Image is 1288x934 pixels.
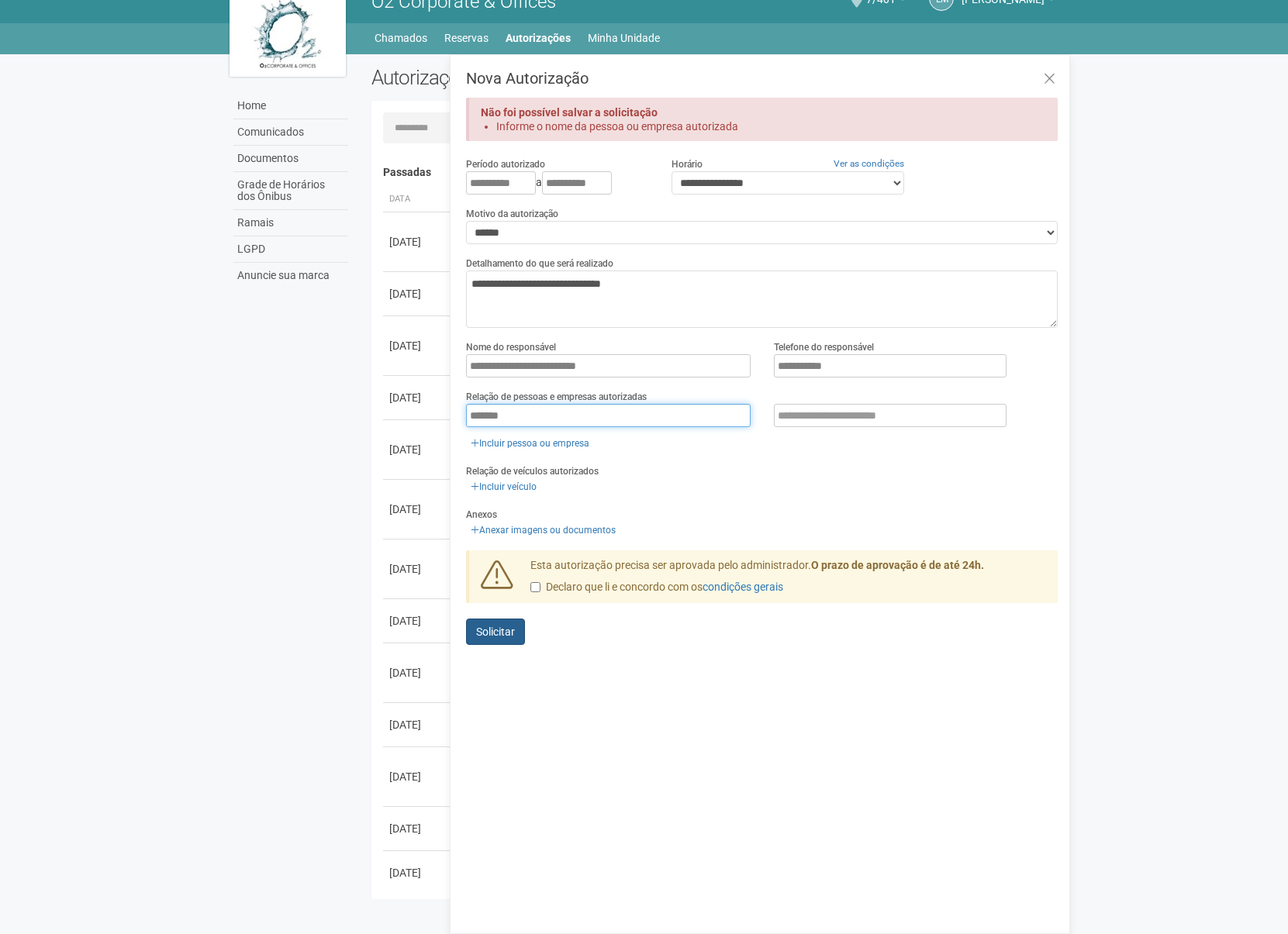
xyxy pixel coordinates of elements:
[466,390,647,404] label: Relação de pessoas e empresas autorizadas
[496,119,1031,133] li: Informe o nome da pessoa ou empresa autorizada
[383,167,1048,178] h4: Passadas
[233,119,348,146] a: Comunicados
[466,71,1058,86] h3: Nova Autorização
[389,390,447,405] div: [DATE]
[389,717,447,732] div: [DATE]
[466,464,599,478] label: Relação de veículos autorizados
[672,157,703,171] label: Horário
[389,234,447,250] div: [DATE]
[466,435,594,452] a: Incluir pessoa ou empresa
[389,286,447,302] div: [DATE]
[466,478,541,495] a: Incluir veículo
[383,187,453,212] th: Data
[481,106,658,119] strong: Não foi possível salvar a solicitação
[466,522,620,539] a: Anexar imagens ou documentos
[233,172,348,210] a: Grade de Horários dos Ônibus
[519,558,1058,603] div: Esta autorização precisa ser aprovada pelo administrador.
[530,582,540,592] input: Declaro que li e concordo com oscondições gerais
[444,27,489,49] a: Reservas
[506,27,571,49] a: Autorizações
[389,442,447,457] div: [DATE]
[389,665,447,681] div: [DATE]
[466,207,558,221] label: Motivo da autorização
[466,340,556,354] label: Nome do responsável
[389,821,447,836] div: [DATE]
[466,257,613,271] label: Detalhamento do que será realizado
[233,236,348,263] a: LGPD
[371,66,703,89] h2: Autorizações
[233,263,348,288] a: Anuncie sua marca
[834,158,904,169] a: Ver as condições
[811,559,984,571] strong: O prazo de aprovação é de até 24h.
[233,210,348,236] a: Ramais
[389,769,447,784] div: [DATE]
[588,27,660,49] a: Minha Unidade
[466,508,497,522] label: Anexos
[476,626,515,638] span: Solicitar
[389,338,447,353] div: [DATE]
[774,340,874,354] label: Telefone do responsável
[375,27,427,49] a: Chamados
[233,93,348,119] a: Home
[389,501,447,517] div: [DATE]
[233,146,348,172] a: Documentos
[466,171,647,195] div: a
[466,619,525,645] button: Solicitar
[530,580,783,595] label: Declaro que li e concordo com os
[389,561,447,577] div: [DATE]
[703,581,783,593] a: condições gerais
[389,613,447,629] div: [DATE]
[466,157,545,171] label: Período autorizado
[389,865,447,881] div: [DATE]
